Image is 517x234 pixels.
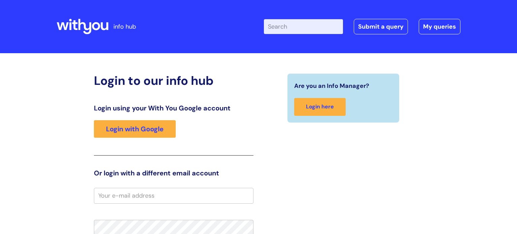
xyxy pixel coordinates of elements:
p: info hub [113,21,136,32]
span: Are you an Info Manager? [294,80,369,91]
input: Search [264,19,343,34]
h3: Login using your With You Google account [94,104,253,112]
a: Login with Google [94,120,176,138]
a: My queries [419,19,460,34]
a: Login here [294,98,346,116]
h3: Or login with a different email account [94,169,253,177]
h2: Login to our info hub [94,73,253,88]
input: Your e-mail address [94,188,253,203]
a: Submit a query [354,19,408,34]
